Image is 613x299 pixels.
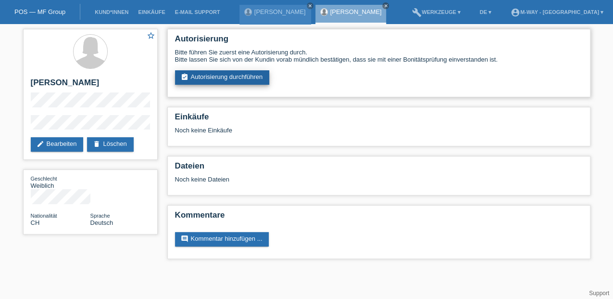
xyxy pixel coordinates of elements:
[175,232,269,247] a: commentKommentar hinzufügen ...
[254,8,306,15] a: [PERSON_NAME]
[31,213,57,219] span: Nationalität
[175,49,583,63] div: Bitte führen Sie zuerst eine Autorisierung durch. Bitte lassen Sie sich von der Kundin vorab münd...
[147,31,155,40] i: star_border
[31,219,40,226] span: Schweiz
[407,9,465,15] a: buildWerkzeuge ▾
[475,9,496,15] a: DE ▾
[90,213,110,219] span: Sprache
[175,161,583,176] h2: Dateien
[31,176,57,182] span: Geschlecht
[175,210,583,225] h2: Kommentare
[175,176,469,183] div: Noch keine Dateien
[308,3,313,8] i: close
[511,8,520,17] i: account_circle
[170,9,225,15] a: E-Mail Support
[175,70,270,85] a: assignment_turned_inAutorisierung durchführen
[93,140,100,148] i: delete
[37,140,44,148] i: edit
[181,235,188,243] i: comment
[87,137,133,152] a: deleteLöschen
[147,31,155,41] a: star_border
[133,9,170,15] a: Einkäufe
[31,175,90,189] div: Weiblich
[31,78,150,92] h2: [PERSON_NAME]
[90,219,113,226] span: Deutsch
[307,2,313,9] a: close
[382,2,389,9] a: close
[181,73,188,81] i: assignment_turned_in
[589,290,609,297] a: Support
[90,9,133,15] a: Kund*innen
[506,9,608,15] a: account_circlem-way - [GEOGRAPHIC_DATA] ▾
[412,8,422,17] i: build
[383,3,388,8] i: close
[175,127,583,141] div: Noch keine Einkäufe
[31,137,84,152] a: editBearbeiten
[330,8,382,15] a: [PERSON_NAME]
[175,34,583,49] h2: Autorisierung
[14,8,65,15] a: POS — MF Group
[175,112,583,127] h2: Einkäufe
